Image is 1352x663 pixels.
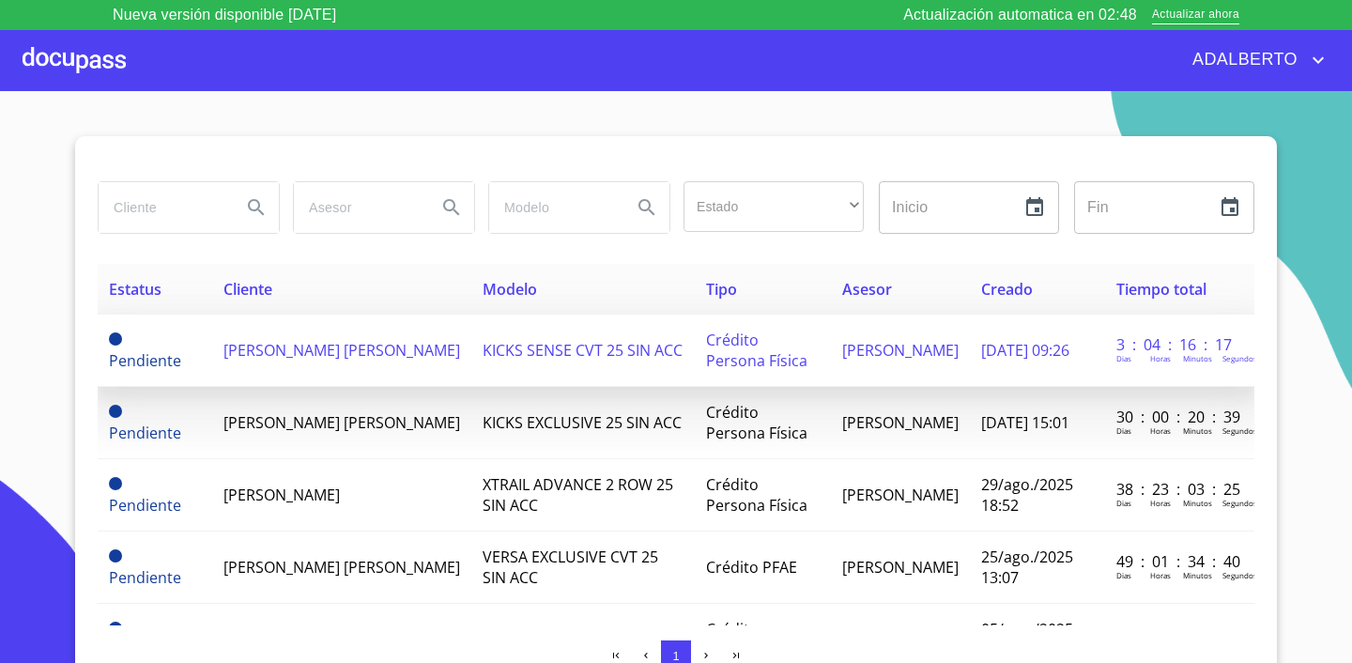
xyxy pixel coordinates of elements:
[684,181,864,232] div: ​
[483,412,682,433] span: KICKS EXCLUSIVE 25 SIN ACC
[1222,498,1257,508] p: Segundos
[223,485,340,505] span: [PERSON_NAME]
[842,279,892,300] span: Asesor
[1116,551,1243,572] p: 49 : 01 : 34 : 40
[223,279,272,300] span: Cliente
[981,619,1073,660] span: 05/ago./2025 18:24
[1116,334,1243,355] p: 3 : 04 : 16 : 17
[842,340,959,361] span: [PERSON_NAME]
[483,279,537,300] span: Modelo
[429,185,474,230] button: Search
[109,477,122,490] span: Pendiente
[1116,425,1131,436] p: Dias
[483,474,673,516] span: XTRAIL ADVANCE 2 ROW 25 SIN ACC
[981,474,1073,516] span: 29/ago./2025 18:52
[109,549,122,563] span: Pendiente
[1222,570,1257,580] p: Segundos
[223,412,460,433] span: [PERSON_NAME] [PERSON_NAME]
[1116,407,1243,427] p: 30 : 00 : 20 : 39
[483,547,658,588] span: VERSA EXCLUSIVE CVT 25 SIN ACC
[706,557,797,578] span: Crédito PFAE
[294,182,422,233] input: search
[706,474,807,516] span: Crédito Persona Física
[842,557,959,578] span: [PERSON_NAME]
[842,485,959,505] span: [PERSON_NAME]
[109,622,122,635] span: Pendiente
[109,405,122,418] span: Pendiente
[1183,498,1212,508] p: Minutos
[109,332,122,346] span: Pendiente
[1222,353,1257,363] p: Segundos
[706,279,737,300] span: Tipo
[1116,498,1131,508] p: Dias
[1116,279,1206,300] span: Tiempo total
[1150,498,1171,508] p: Horas
[981,412,1069,433] span: [DATE] 15:01
[1178,45,1307,75] span: ADALBERTO
[223,340,460,361] span: [PERSON_NAME] [PERSON_NAME]
[981,279,1033,300] span: Creado
[1116,353,1131,363] p: Dias
[1116,479,1243,500] p: 38 : 23 : 03 : 25
[483,340,683,361] span: KICKS SENSE CVT 25 SIN ACC
[1152,6,1239,25] span: Actualizar ahora
[1183,353,1212,363] p: Minutos
[1116,570,1131,580] p: Dias
[706,330,807,371] span: Crédito Persona Física
[109,495,181,516] span: Pendiente
[109,423,181,443] span: Pendiente
[109,350,181,371] span: Pendiente
[223,557,460,578] span: [PERSON_NAME] [PERSON_NAME]
[624,185,669,230] button: Search
[1183,425,1212,436] p: Minutos
[1222,425,1257,436] p: Segundos
[1150,425,1171,436] p: Horas
[1116,624,1243,644] p: 68 : 21 : 06 : 53
[234,185,279,230] button: Search
[981,340,1069,361] span: [DATE] 09:26
[672,649,679,663] span: 1
[1183,570,1212,580] p: Minutos
[113,4,336,26] p: Nueva versión disponible [DATE]
[981,547,1073,588] span: 25/ago./2025 13:07
[1150,570,1171,580] p: Horas
[706,619,807,660] span: Crédito Persona Física
[1150,353,1171,363] p: Horas
[1178,45,1329,75] button: account of current user
[489,182,617,233] input: search
[99,182,226,233] input: search
[109,279,161,300] span: Estatus
[109,567,181,588] span: Pendiente
[903,4,1137,26] p: Actualización automatica en 02:48
[706,402,807,443] span: Crédito Persona Física
[842,412,959,433] span: [PERSON_NAME]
